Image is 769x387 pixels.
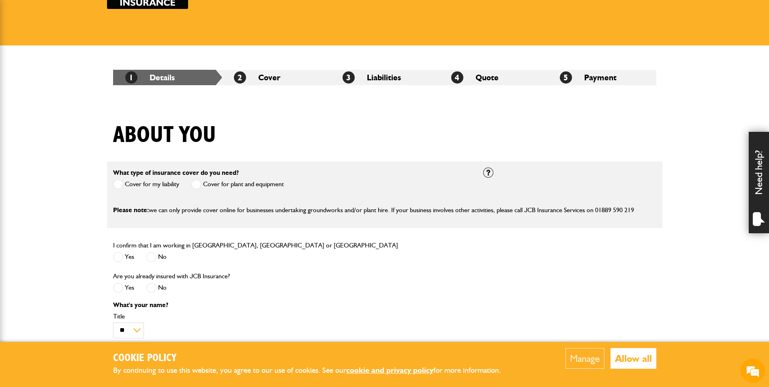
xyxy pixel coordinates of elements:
h2: Cookie Policy [113,352,514,365]
button: Allow all [610,348,656,369]
label: No [146,252,167,262]
span: 1 [125,71,137,84]
span: 3 [343,71,355,84]
label: Yes [113,283,134,293]
label: Are you already insured with JCB Insurance? [113,273,230,279]
label: Title [113,313,471,320]
a: cookie and privacy policy [346,365,433,375]
li: Quote [439,70,548,85]
label: Cover for my liability [113,179,179,189]
label: Yes [113,252,134,262]
span: Please note: [113,206,149,214]
label: I confirm that I am working in [GEOGRAPHIC_DATA], [GEOGRAPHIC_DATA] or [GEOGRAPHIC_DATA] [113,242,398,249]
span: 4 [451,71,463,84]
span: 2 [234,71,246,84]
span: 5 [560,71,572,84]
li: Details [113,70,222,85]
button: Manage [566,348,604,369]
li: Payment [548,70,656,85]
label: No [146,283,167,293]
div: Need help? [749,132,769,233]
li: Cover [222,70,330,85]
p: By continuing to use this website, you agree to our use of cookies. See our for more information. [113,364,514,377]
label: What type of insurance cover do you need? [113,170,239,176]
p: we can only provide cover online for businesses undertaking groundworks and/or plant hire. If you... [113,205,656,215]
p: What's your name? [113,302,471,308]
li: Liabilities [330,70,439,85]
label: Cover for plant and equipment [191,179,284,189]
h1: About you [113,122,216,149]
